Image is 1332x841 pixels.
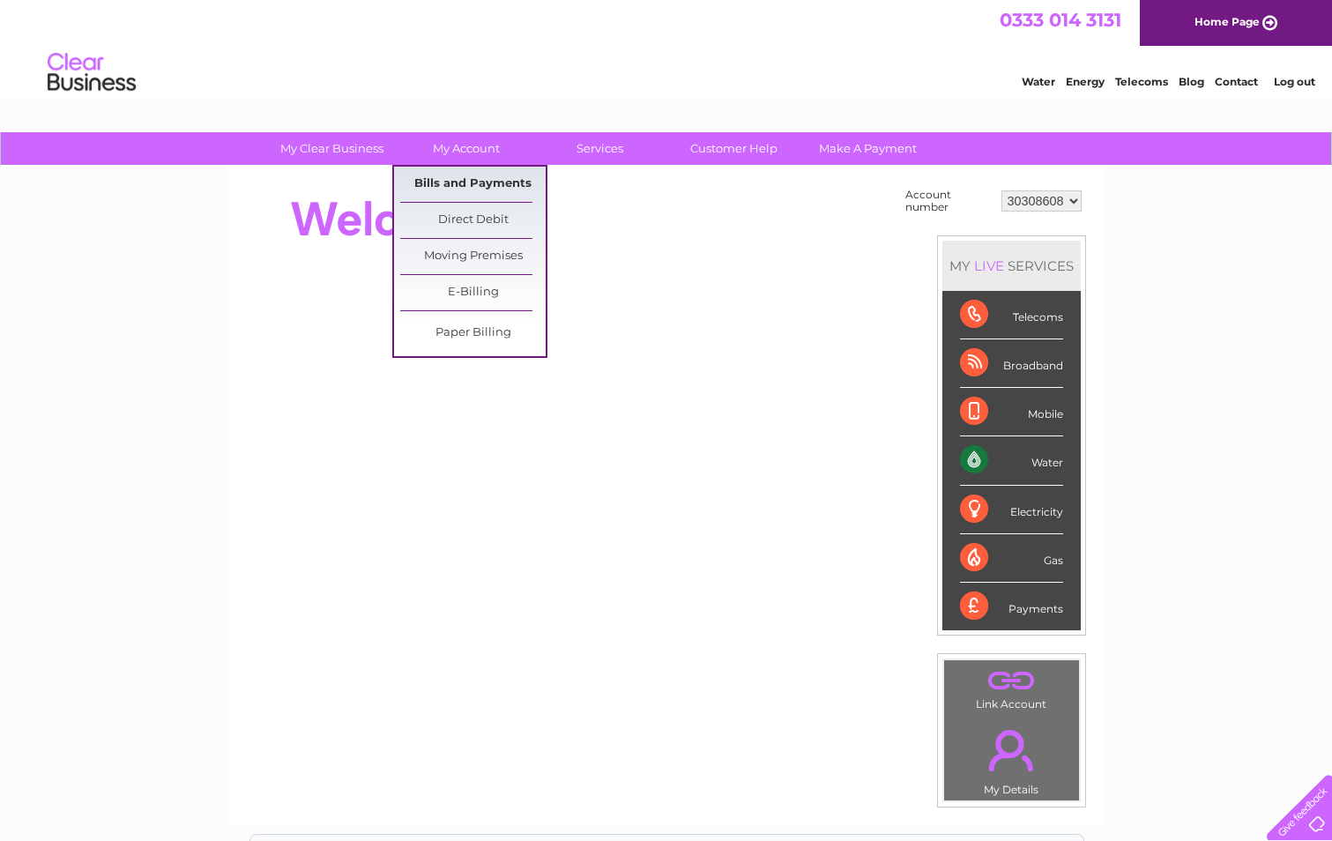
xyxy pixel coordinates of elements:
[661,132,807,165] a: Customer Help
[400,203,546,238] a: Direct Debit
[400,316,546,351] a: Paper Billing
[1066,75,1105,88] a: Energy
[1115,75,1168,88] a: Telecoms
[400,275,546,310] a: E-Billing
[960,436,1063,485] div: Water
[250,10,1083,86] div: Clear Business is a trading name of Verastar Limited (registered in [GEOGRAPHIC_DATA] No. 3667643...
[795,132,941,165] a: Make A Payment
[527,132,673,165] a: Services
[47,46,137,100] img: logo.png
[960,388,1063,436] div: Mobile
[949,719,1075,781] a: .
[1000,9,1121,31] a: 0333 014 3131
[259,132,405,165] a: My Clear Business
[1022,75,1055,88] a: Water
[960,534,1063,583] div: Gas
[960,339,1063,388] div: Broadband
[943,715,1080,801] td: My Details
[943,659,1080,715] td: Link Account
[1215,75,1258,88] a: Contact
[960,291,1063,339] div: Telecoms
[949,665,1075,696] a: .
[1179,75,1204,88] a: Blog
[971,257,1008,274] div: LIVE
[901,184,997,218] td: Account number
[393,132,539,165] a: My Account
[1274,75,1315,88] a: Log out
[942,241,1081,291] div: MY SERVICES
[960,583,1063,630] div: Payments
[960,486,1063,534] div: Electricity
[400,239,546,274] a: Moving Premises
[400,167,546,202] a: Bills and Payments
